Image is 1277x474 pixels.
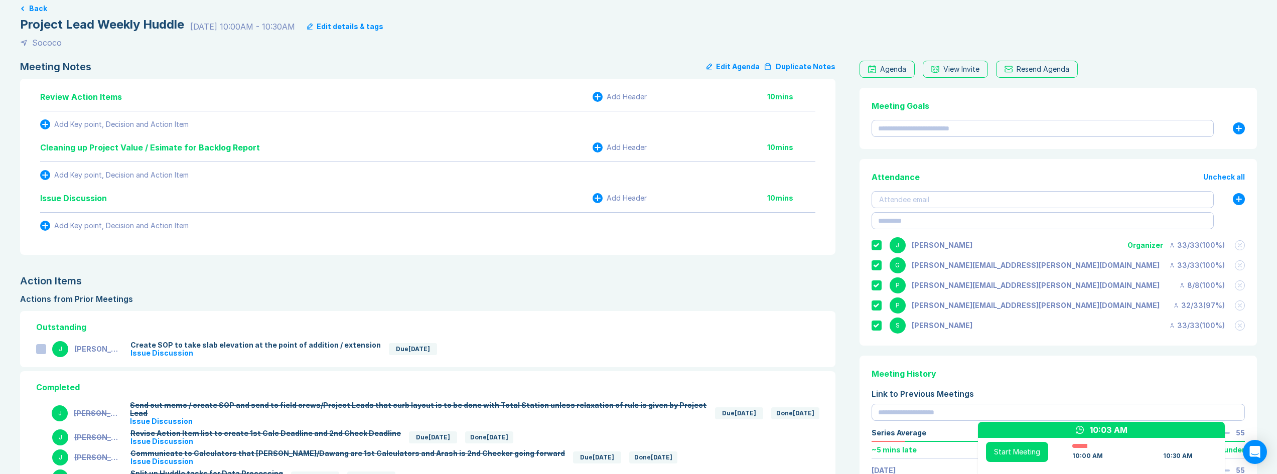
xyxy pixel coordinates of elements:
div: Create SOP to take slab elevation at the point of addition / extension [130,341,381,349]
div: [PERSON_NAME] [74,409,122,417]
div: J [52,405,68,421]
button: Add Header [593,92,647,102]
div: Organizer [1127,241,1163,249]
div: 8 / 8 ( 100 %) [1179,281,1225,289]
div: Sococo [32,37,62,49]
div: 33 / 33 ( 100 %) [1169,261,1225,269]
div: philip.behan@coregeomatics.com [912,301,1160,309]
div: [PERSON_NAME] [74,433,122,441]
button: Uncheck all [1203,173,1245,181]
div: 10 mins [767,93,815,101]
div: J [52,449,68,465]
div: Open Intercom Messenger [1243,440,1267,464]
div: Shana Davis [912,322,972,330]
div: Due [DATE] [409,431,457,443]
div: P [890,277,906,293]
div: Action Items [20,275,835,287]
div: Cleaning up Project Value / Esimate for Backlog Report [40,141,260,153]
div: 32 / 33 ( 97 %) [1173,301,1225,309]
button: Add Key point, Decision and Action Item [40,170,189,180]
div: Completed [36,381,819,393]
div: [PERSON_NAME] [74,345,122,353]
div: Add Key point, Decision and Action Item [54,120,189,128]
div: Agenda [880,65,906,73]
button: Add Key point, Decision and Action Item [40,221,189,231]
button: Add Header [593,142,647,152]
div: Send out memo / create SOP and send to field crews/Project Leads that curb layout is to be done w... [130,401,706,417]
div: Due [DATE] [715,407,763,419]
div: Issue Discussion [130,349,381,357]
div: Meeting Notes [20,61,91,73]
div: 10:00 AM [1072,452,1103,460]
div: Edit details & tags [317,23,383,31]
div: J [52,341,68,357]
div: S [890,318,906,334]
div: Series Average [872,429,926,437]
div: [DATE] 10:00AM - 10:30AM [190,21,295,33]
a: Agenda [860,61,915,78]
div: Jeremy Park [912,241,972,249]
div: J [52,429,68,445]
div: 33 / 33 ( 100 %) [1169,241,1225,249]
div: Done [DATE] [771,407,819,419]
div: Issue Discussion [130,417,706,425]
div: Communicate to Calculators that [PERSON_NAME]/Dawang are 1st Calculators and Arash is 2nd Checker... [130,449,565,457]
div: ~ 5 mins late [872,446,917,454]
div: Resend Agenda [1017,65,1069,73]
div: Done [DATE] [465,431,513,443]
div: 10:03 AM [1090,424,1127,436]
div: 10 mins [767,143,815,151]
div: Issue Discussion [130,437,401,445]
div: 55 [1236,429,1245,437]
div: 10:30 AM [1163,452,1193,460]
div: Revise Action Item list to create 1st Calc Deadline and 2nd Check Deadline [130,429,401,437]
div: G [890,257,906,273]
div: P [890,297,906,313]
div: Issue Discussion [40,192,107,204]
button: Duplicate Notes [764,61,835,73]
div: Add Key point, Decision and Action Item [54,171,189,179]
div: Project Lead Weekly Huddle [20,17,184,33]
button: Resend Agenda [996,61,1078,78]
button: Add Key point, Decision and Action Item [40,119,189,129]
div: Done [DATE] [629,451,677,463]
button: Start Meeting [986,442,1048,462]
button: Edit details & tags [307,23,383,31]
div: Meeting Goals [872,100,1245,112]
div: Link to Previous Meetings [872,388,1245,400]
div: 33 / 33 ( 100 %) [1169,322,1225,330]
div: View Invite [943,65,979,73]
div: Attendance [872,171,920,183]
button: Edit Agenda [706,61,760,73]
div: 10 mins [767,194,815,202]
button: Add Header [593,193,647,203]
div: [PERSON_NAME] [74,453,122,461]
div: Outstanding [36,321,819,333]
div: Due [DATE] [573,451,621,463]
div: Due [DATE] [389,343,437,355]
div: Review Action Items [40,91,122,103]
div: gurjeet.nandra@coregeomatics.com [912,261,1160,269]
div: Add Header [607,194,647,202]
div: J [890,237,906,253]
div: Issue Discussion [130,457,565,465]
div: Add Key point, Decision and Action Item [54,222,189,230]
button: Back [29,5,47,13]
div: Add Header [607,93,647,101]
div: Add Header [607,143,647,151]
div: Meeting History [872,368,1245,380]
a: Back [20,5,1257,13]
div: Actions from Prior Meetings [20,293,835,305]
button: View Invite [923,61,988,78]
div: paul.struch@coregeomatics.com [912,281,1160,289]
